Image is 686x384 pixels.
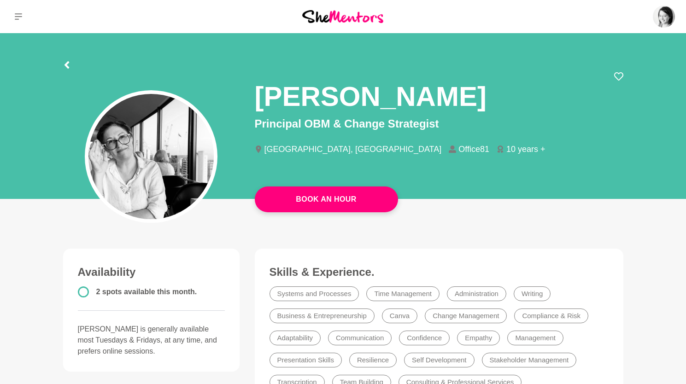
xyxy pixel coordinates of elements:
li: [GEOGRAPHIC_DATA], [GEOGRAPHIC_DATA] [255,145,449,153]
p: Principal OBM & Change Strategist [255,116,623,132]
li: 10 years + [497,145,553,153]
a: Book An Hour [255,186,398,212]
h3: Skills & Experience. [270,265,609,279]
li: Office81 [449,145,497,153]
p: [PERSON_NAME] is generally available most Tuesdays & Fridays, at any time, and prefers online ses... [78,324,225,357]
h3: Availability [78,265,225,279]
h1: [PERSON_NAME] [255,79,487,114]
span: 2 spots available this month. [96,288,197,296]
img: Kara Tieman [653,6,675,28]
img: She Mentors Logo [302,10,383,23]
